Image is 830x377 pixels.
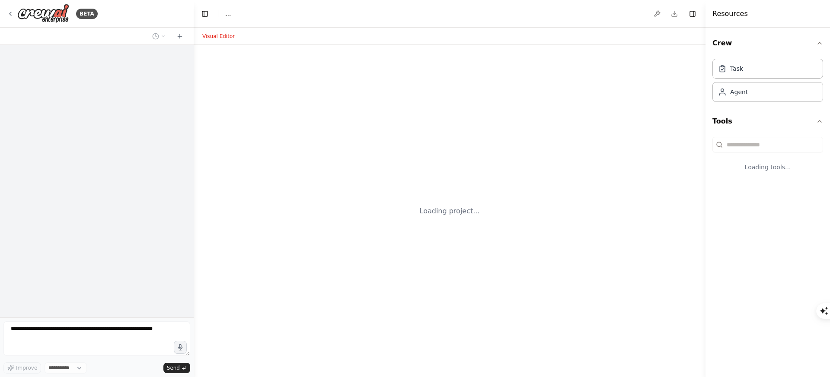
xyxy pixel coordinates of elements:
button: Click to speak your automation idea [174,341,187,354]
button: Start a new chat [173,31,187,41]
div: Crew [712,55,823,109]
span: Send [167,364,180,371]
nav: breadcrumb [225,10,231,18]
div: Loading project... [420,206,480,216]
div: Agent [730,88,748,96]
button: Hide left sidebar [199,8,211,20]
button: Switch to previous chat [149,31,169,41]
button: Improve [3,362,41,374]
button: Visual Editor [197,31,240,41]
button: Crew [712,31,823,55]
span: Improve [16,364,37,371]
button: Send [163,363,190,373]
div: Task [730,64,743,73]
div: BETA [76,9,98,19]
div: Tools [712,133,823,185]
div: Loading tools... [712,156,823,178]
button: Tools [712,109,823,133]
span: ... [225,10,231,18]
h4: Resources [712,9,748,19]
button: Hide right sidebar [686,8,699,20]
img: Logo [17,4,69,23]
